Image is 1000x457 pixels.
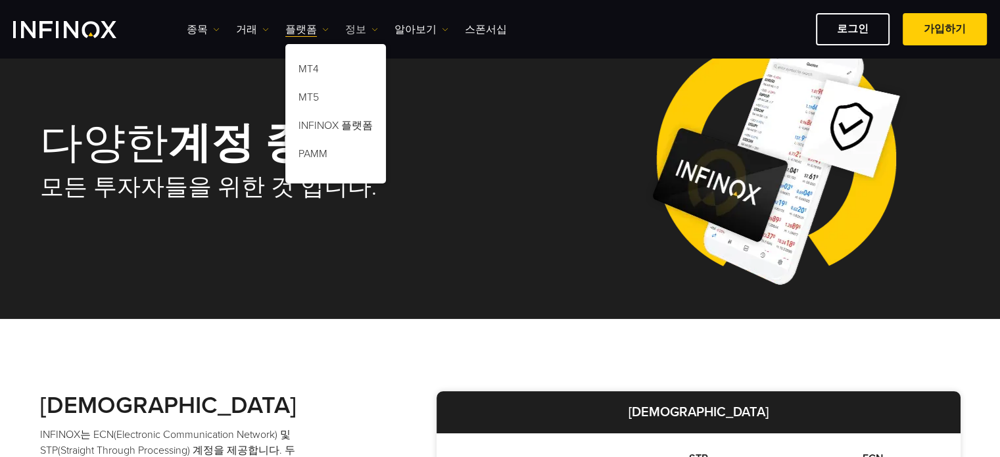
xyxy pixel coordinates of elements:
[285,85,386,114] a: MT5
[13,21,147,38] a: INFINOX Logo
[40,391,297,420] strong: [DEMOGRAPHIC_DATA]
[345,22,378,37] a: 정보
[187,22,220,37] a: 종목
[629,404,769,420] strong: [DEMOGRAPHIC_DATA]
[40,122,482,166] h1: 다양한
[285,114,386,142] a: INFINOX 플랫폼
[40,173,482,202] h2: 모든 투자자들을 위한 것 입니다.
[903,13,987,45] a: 가입하기
[285,142,386,170] a: PAMM
[285,57,386,85] a: MT4
[285,22,329,37] a: 플랫폼
[394,22,448,37] a: 알아보기
[816,13,890,45] a: 로그인
[465,22,507,37] a: 스폰서십
[236,22,269,37] a: 거래
[168,118,350,170] strong: 계정 종류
